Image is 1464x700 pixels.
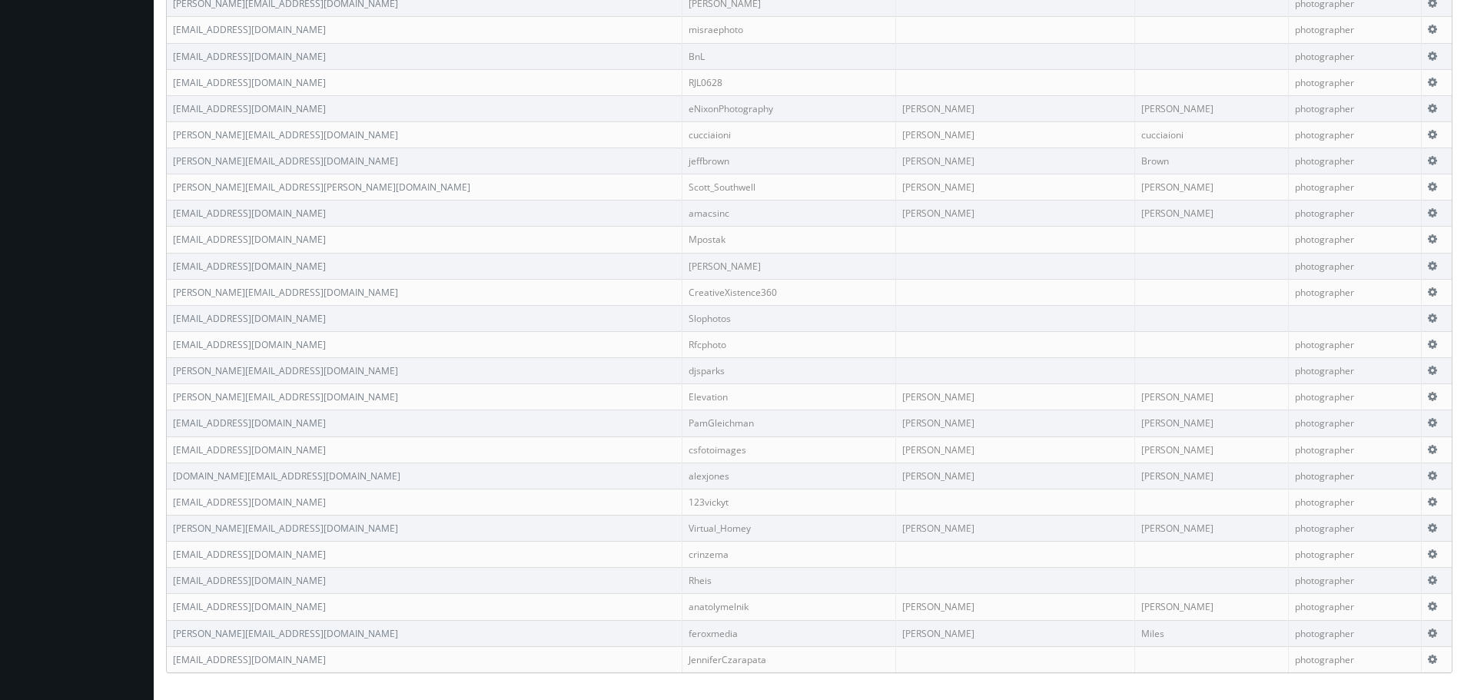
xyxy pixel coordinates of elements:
td: PamGleichman [682,410,896,436]
td: Scott_Southwell [682,174,896,201]
td: photographer [1288,489,1421,515]
td: [PERSON_NAME] [896,516,1135,542]
td: photographer [1288,227,1421,253]
td: misraephoto [682,17,896,43]
td: csfotoimages [682,436,896,463]
a: [EMAIL_ADDRESS][DOMAIN_NAME] [173,574,326,587]
td: photographer [1288,410,1421,436]
a: [EMAIL_ADDRESS][DOMAIN_NAME] [173,600,326,613]
td: feroxmedia [682,620,896,646]
td: [PERSON_NAME] [896,201,1135,227]
td: photographer [1288,148,1421,174]
td: [PERSON_NAME] [1135,174,1289,201]
a: [PERSON_NAME][EMAIL_ADDRESS][DOMAIN_NAME] [173,154,398,168]
a: [EMAIL_ADDRESS][DOMAIN_NAME] [173,443,326,456]
a: [EMAIL_ADDRESS][DOMAIN_NAME] [173,23,326,36]
td: Brown [1135,148,1289,174]
td: [PERSON_NAME] [1135,201,1289,227]
td: photographer [1288,43,1421,69]
td: photographer [1288,542,1421,568]
a: [EMAIL_ADDRESS][DOMAIN_NAME] [173,50,326,63]
td: photographer [1288,568,1421,594]
a: [EMAIL_ADDRESS][DOMAIN_NAME] [173,548,326,561]
a: [EMAIL_ADDRESS][DOMAIN_NAME] [173,338,326,351]
td: [PERSON_NAME] [896,121,1135,148]
td: alexjones [682,463,896,489]
td: [PERSON_NAME] [1135,463,1289,489]
a: [PERSON_NAME][EMAIL_ADDRESS][DOMAIN_NAME] [173,390,398,403]
td: photographer [1288,620,1421,646]
td: photographer [1288,332,1421,358]
td: djsparks [682,358,896,384]
td: cucciaioni [1135,121,1289,148]
td: crinzema [682,542,896,568]
td: 123vickyt [682,489,896,515]
a: [EMAIL_ADDRESS][DOMAIN_NAME] [173,260,326,273]
td: Elevation [682,384,896,410]
td: photographer [1288,253,1421,279]
td: RJL0628 [682,69,896,95]
td: photographer [1288,646,1421,672]
td: photographer [1288,463,1421,489]
td: [PERSON_NAME] [896,95,1135,121]
td: eNixonPhotography [682,95,896,121]
td: Miles [1135,620,1289,646]
td: [PERSON_NAME] [1135,594,1289,620]
a: [EMAIL_ADDRESS][DOMAIN_NAME] [173,496,326,509]
td: Mpostak [682,227,896,253]
td: photographer [1288,516,1421,542]
td: photographer [1288,436,1421,463]
td: [PERSON_NAME] [896,463,1135,489]
td: [PERSON_NAME] [896,594,1135,620]
a: [PERSON_NAME][EMAIL_ADDRESS][DOMAIN_NAME] [173,286,398,299]
a: [EMAIL_ADDRESS][DOMAIN_NAME] [173,233,326,246]
td: [PERSON_NAME] [896,436,1135,463]
td: photographer [1288,594,1421,620]
td: photographer [1288,279,1421,305]
a: [EMAIL_ADDRESS][DOMAIN_NAME] [173,76,326,89]
td: photographer [1288,384,1421,410]
a: [PERSON_NAME][EMAIL_ADDRESS][PERSON_NAME][DOMAIN_NAME] [173,181,470,194]
td: photographer [1288,201,1421,227]
td: JenniferCzarapata [682,646,896,672]
td: [PERSON_NAME] [1135,384,1289,410]
td: BnL [682,43,896,69]
a: [PERSON_NAME][EMAIL_ADDRESS][DOMAIN_NAME] [173,627,398,640]
a: [PERSON_NAME][EMAIL_ADDRESS][DOMAIN_NAME] [173,128,398,141]
td: cucciaioni [682,121,896,148]
a: [PERSON_NAME][EMAIL_ADDRESS][DOMAIN_NAME] [173,522,398,535]
td: photographer [1288,358,1421,384]
td: [PERSON_NAME] [1135,516,1289,542]
td: [PERSON_NAME] [896,174,1135,201]
a: [EMAIL_ADDRESS][DOMAIN_NAME] [173,653,326,666]
td: [PERSON_NAME] [1135,436,1289,463]
a: [EMAIL_ADDRESS][DOMAIN_NAME] [173,312,326,325]
a: [EMAIL_ADDRESS][DOMAIN_NAME] [173,207,326,220]
td: photographer [1288,17,1421,43]
td: anatolymelnik [682,594,896,620]
td: jeffbrown [682,148,896,174]
td: Rheis [682,568,896,594]
td: [PERSON_NAME] [1135,410,1289,436]
a: [PERSON_NAME][EMAIL_ADDRESS][DOMAIN_NAME] [173,364,398,377]
td: photographer [1288,174,1421,201]
td: Rfcphoto [682,332,896,358]
td: photographer [1288,95,1421,121]
td: [PERSON_NAME] [896,384,1135,410]
td: [PERSON_NAME] [896,410,1135,436]
a: [DOMAIN_NAME][EMAIL_ADDRESS][DOMAIN_NAME] [173,469,400,483]
a: [EMAIL_ADDRESS][DOMAIN_NAME] [173,102,326,115]
td: photographer [1288,121,1421,148]
td: [PERSON_NAME] [682,253,896,279]
td: Slophotos [682,305,896,331]
td: CreativeXistence360 [682,279,896,305]
td: [PERSON_NAME] [896,620,1135,646]
td: photographer [1288,69,1421,95]
td: Virtual_Homey [682,516,896,542]
td: amacsinc [682,201,896,227]
td: [PERSON_NAME] [1135,95,1289,121]
td: [PERSON_NAME] [896,148,1135,174]
a: [EMAIL_ADDRESS][DOMAIN_NAME] [173,416,326,430]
